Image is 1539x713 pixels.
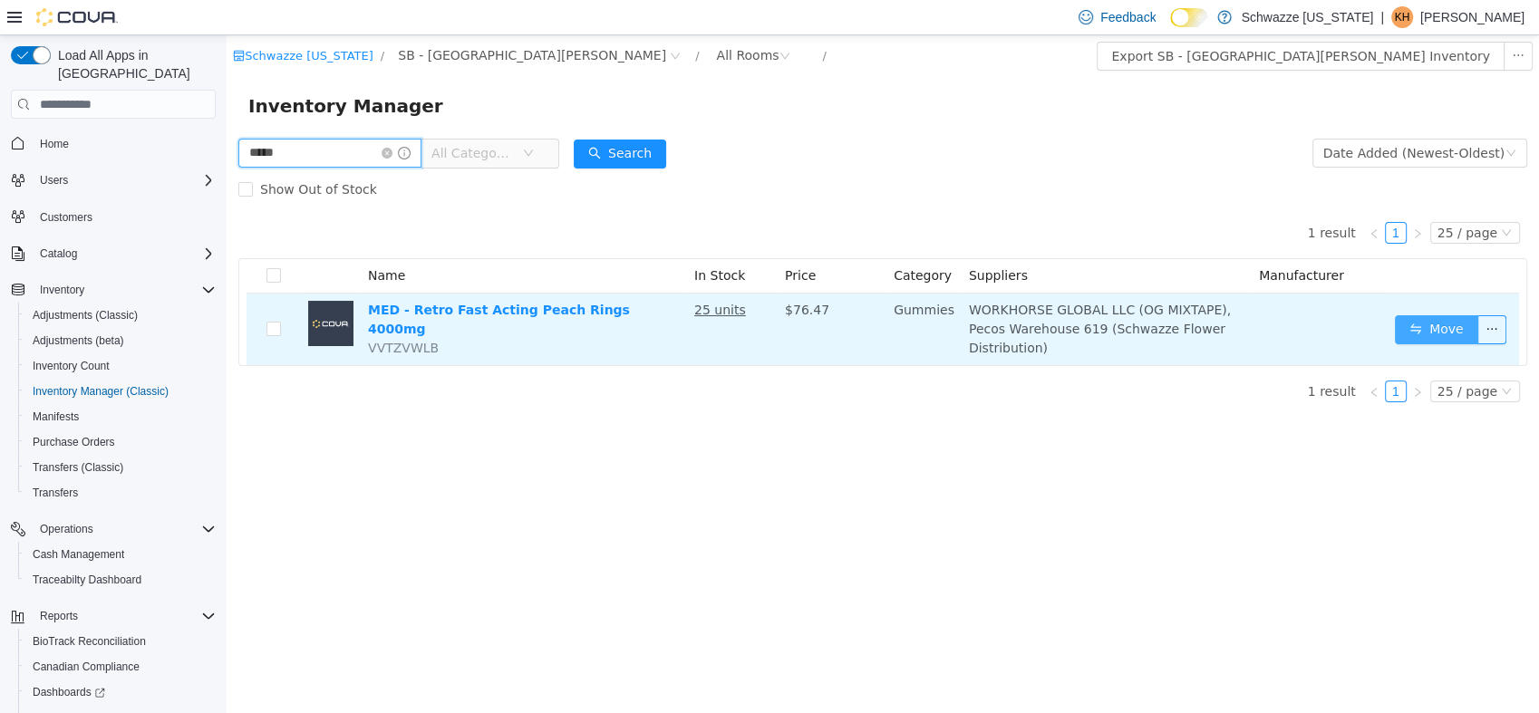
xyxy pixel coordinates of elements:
[33,518,101,540] button: Operations
[469,14,472,27] span: /
[4,168,223,193] button: Users
[4,603,223,629] button: Reports
[155,112,166,123] i: icon: close-circle
[18,455,223,480] button: Transfers (Classic)
[33,131,216,154] span: Home
[1420,6,1524,28] p: [PERSON_NAME]
[25,431,122,453] a: Purchase Orders
[33,486,78,500] span: Transfers
[25,544,216,565] span: Cash Management
[1274,351,1285,363] i: icon: down
[667,233,725,247] span: Category
[25,304,145,326] a: Adjustments (Classic)
[22,56,227,85] span: Inventory Manager
[1180,345,1202,367] li: Next Page
[4,277,223,303] button: Inventory
[25,330,131,352] a: Adjustments (beta)
[33,207,100,228] a: Customers
[18,480,223,506] button: Transfers
[660,258,735,330] td: Gummies
[33,435,115,449] span: Purchase Orders
[36,8,118,26] img: Cova
[1251,280,1280,309] button: icon: ellipsis
[25,381,216,402] span: Inventory Manager (Classic)
[1137,345,1158,367] li: Previous Page
[33,409,79,424] span: Manifests
[18,303,223,328] button: Adjustments (Classic)
[25,431,216,453] span: Purchase Orders
[25,656,147,678] a: Canadian Compliance
[6,14,147,27] a: icon: shopSchwazze [US_STATE]
[1186,352,1196,362] i: icon: right
[1180,187,1202,208] li: Next Page
[18,404,223,429] button: Manifests
[1186,193,1196,204] i: icon: right
[1159,188,1179,207] a: 1
[1170,8,1208,27] input: Dark Mode
[25,482,85,504] a: Transfers
[25,569,216,591] span: Traceabilty Dashboard
[25,457,131,478] a: Transfers (Classic)
[18,679,223,705] a: Dashboards
[25,544,131,565] a: Cash Management
[18,629,223,654] button: BioTrack Reconciliation
[25,482,216,504] span: Transfers
[1168,280,1252,309] button: icon: swapMove
[26,147,158,161] span: Show Out of Stock
[18,353,223,379] button: Inventory Count
[33,243,216,265] span: Catalog
[33,169,216,191] span: Users
[33,133,76,155] a: Home
[1142,352,1153,362] i: icon: left
[468,267,519,282] u: 25 units
[33,518,216,540] span: Operations
[1137,187,1158,208] li: Previous Page
[40,522,93,536] span: Operations
[468,233,518,247] span: In Stock
[171,10,440,30] span: SB - Fort Collins
[1211,346,1271,366] div: 25 / page
[25,330,216,352] span: Adjustments (beta)
[25,656,216,678] span: Canadian Compliance
[1158,345,1180,367] li: 1
[1158,187,1180,208] li: 1
[51,46,216,82] span: Load All Apps in [GEOGRAPHIC_DATA]
[25,355,117,377] a: Inventory Count
[1391,6,1413,28] div: Krystal Hernandez
[4,241,223,266] button: Catalog
[33,605,216,627] span: Reports
[25,681,216,703] span: Dashboards
[154,14,158,27] span: /
[33,460,123,475] span: Transfers (Classic)
[558,233,589,247] span: Price
[33,605,85,627] button: Reports
[4,516,223,542] button: Operations
[489,6,552,34] div: All Rooms
[25,381,176,402] a: Inventory Manager (Classic)
[18,328,223,353] button: Adjustments (beta)
[205,109,287,127] span: All Categories
[1142,193,1153,204] i: icon: left
[33,279,216,301] span: Inventory
[1159,346,1179,366] a: 1
[870,6,1278,35] button: Export SB - [GEOGRAPHIC_DATA][PERSON_NAME] Inventory
[296,112,307,125] i: icon: down
[25,457,216,478] span: Transfers (Classic)
[82,265,127,311] img: MED - Retro Fast Acting Peach Rings 4000mg placeholder
[1032,233,1118,247] span: Manufacturer
[40,246,77,261] span: Catalog
[1279,112,1290,125] i: icon: down
[18,379,223,404] button: Inventory Manager (Classic)
[33,685,105,699] span: Dashboards
[595,14,599,27] span: /
[1081,345,1129,367] li: 1 result
[33,279,92,301] button: Inventory
[40,137,69,151] span: Home
[1277,6,1306,35] button: icon: ellipsis
[18,542,223,567] button: Cash Management
[347,104,440,133] button: icon: searchSearch
[40,283,84,297] span: Inventory
[33,384,169,399] span: Inventory Manager (Classic)
[1097,104,1278,131] div: Date Added (Newest-Oldest)
[1241,6,1373,28] p: Schwazze [US_STATE]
